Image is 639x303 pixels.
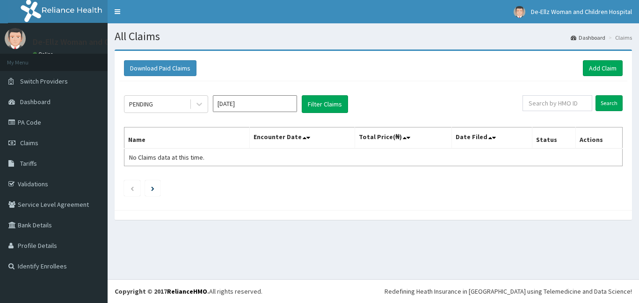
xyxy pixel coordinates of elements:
[115,287,209,296] strong: Copyright © 2017 .
[5,28,26,49] img: User Image
[302,95,348,113] button: Filter Claims
[213,95,297,112] input: Select Month and Year
[532,127,576,149] th: Status
[20,159,37,168] span: Tariffs
[33,38,167,46] p: De-Ellz Woman and Children Hospital
[355,127,452,149] th: Total Price(₦)
[151,184,154,192] a: Next page
[250,127,355,149] th: Encounter Date
[20,98,51,106] span: Dashboard
[595,95,623,111] input: Search
[33,51,55,57] a: Online
[523,95,592,111] input: Search by HMO ID
[452,127,532,149] th: Date Filed
[514,6,525,18] img: User Image
[124,60,196,76] button: Download Paid Claims
[124,127,250,149] th: Name
[606,34,632,42] li: Claims
[129,99,153,109] div: PENDING
[20,77,68,85] span: Switch Providers
[583,60,623,76] a: Add Claim
[167,287,207,296] a: RelianceHMO
[531,7,632,16] span: De-Ellz Woman and Children Hospital
[129,153,204,162] span: No Claims data at this time.
[575,127,622,149] th: Actions
[130,184,134,192] a: Previous page
[571,34,605,42] a: Dashboard
[115,30,632,42] h1: All Claims
[108,279,639,303] footer: All rights reserved.
[20,139,38,147] span: Claims
[385,287,632,296] div: Redefining Heath Insurance in [GEOGRAPHIC_DATA] using Telemedicine and Data Science!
